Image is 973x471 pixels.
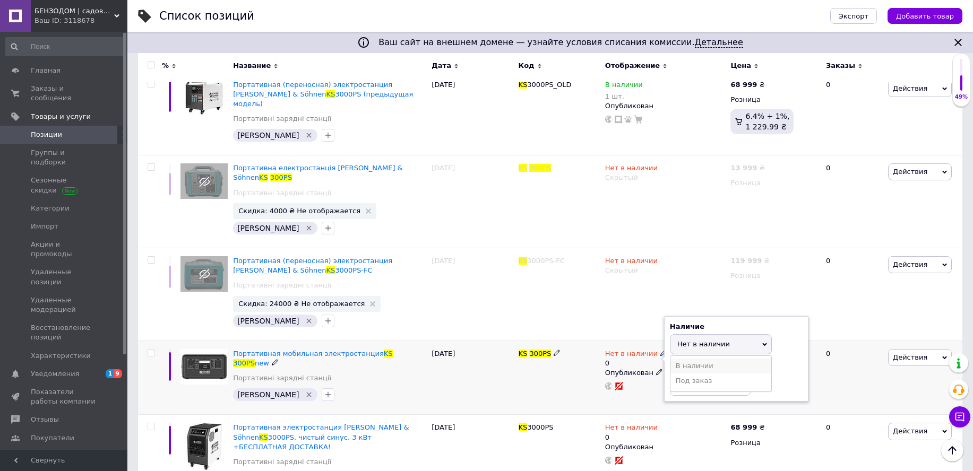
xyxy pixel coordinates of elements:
[941,439,963,461] button: Наверх
[237,131,299,139] span: [PERSON_NAME]
[670,373,771,388] li: Под заказ
[677,340,730,348] span: Нет в наличии
[605,350,658,361] span: Нет в наличии
[305,317,313,325] svg: Удалить метку
[180,423,228,470] img: Портативная электростанция Könner & Söhnen KS 3000PS, чистый синус, 3 кВт +БЕСПЛАТНАЯ ДОСТАВКА!
[259,433,268,441] span: KS
[519,350,528,357] span: KS
[429,248,515,341] div: [DATE]
[378,37,743,48] span: Ваш сайт на внешнем домене — узнайте условия списания комиссии.
[830,8,877,24] button: Экспорт
[233,373,331,383] a: Портативні зарядні станції
[233,457,331,467] a: Портативні зарядні станції
[35,16,127,25] div: Ваш ID: 3118678
[529,164,551,172] span: 300PS
[605,257,658,268] span: Нет в наличии
[519,164,528,172] span: KS
[519,81,528,89] span: KS
[893,353,927,361] span: Действия
[820,155,885,248] div: 0
[952,36,965,49] svg: Закрыть
[605,164,658,175] span: Нет в наличии
[259,173,268,181] span: KS
[730,80,764,90] div: ₴
[238,300,365,307] span: Скидка: 24000 ₴ Не отображается
[162,61,169,71] span: %
[233,114,331,124] a: Портативні зарядні станції
[953,93,970,101] div: 49%
[605,349,667,368] div: 0
[233,81,392,98] span: Портативная (переносная) электростанция [PERSON_NAME] & Söhnen
[670,322,803,332] div: Наличие
[429,155,515,248] div: [DATE]
[180,256,228,292] img: Портативная (переносная) электростанция Könner & Söhnen KS 3000PS-FC
[605,101,726,111] div: Опубликован
[432,61,451,71] span: Дата
[31,267,98,286] span: Удаленные позиции
[233,164,403,181] a: Портативна електростанція [PERSON_NAME] & SöhnenKS300PS
[237,224,299,232] span: [PERSON_NAME]
[730,164,757,172] b: 13 999
[233,423,409,441] span: Портативная электростанция [PERSON_NAME] & Söhnen
[826,61,855,71] span: Заказы
[31,204,70,213] span: Категории
[31,387,98,406] span: Показатели работы компании
[730,423,757,431] b: 68 999
[519,61,535,71] span: Код
[949,406,970,428] button: Чат с покупателем
[180,163,228,199] img: Портативна електростанція Könner & Söhnen KS 300PS
[31,295,98,315] span: Удаленные модерацией
[605,442,726,452] div: Опубликован
[31,84,98,103] span: Заказы и сообщения
[893,84,927,92] span: Действия
[429,72,515,155] div: [DATE]
[730,178,817,188] div: Розница
[233,257,392,274] a: Портативная (переносная) электростанция [PERSON_NAME] & SöhnenKS3000PS-FC
[233,281,331,290] a: Портативні зарядні станції
[326,266,335,274] span: KS
[31,222,58,231] span: Импорт
[35,6,114,16] span: БЕНЗОДОМ | садовая техника и электроинструмент
[605,81,643,92] span: В наличии
[670,359,771,373] li: В наличии
[114,369,122,378] span: 9
[31,240,98,259] span: Акции и промокоды
[730,271,817,281] div: Розница
[31,148,98,167] span: Группы и подборки
[605,61,660,71] span: Отображение
[233,359,255,367] span: 300PS
[233,188,331,198] a: Портативні зарядні станції
[31,66,61,75] span: Главная
[31,433,74,443] span: Покупатели
[233,90,413,108] span: 3000PS (предыдущая модель)
[519,257,528,265] span: KS
[605,423,658,434] span: Нет в наличии
[238,207,360,214] span: Скидка: 4000 ₴ Не отображается
[31,130,62,139] span: Позиции
[519,423,528,431] span: KS
[605,368,726,378] div: Опубликован
[896,12,954,20] span: Добавить товар
[106,369,114,378] span: 1
[730,61,751,71] span: Цена
[730,257,762,265] b: 119 999
[527,81,571,89] span: 3000PS_OLD
[893,427,927,435] span: Действия
[730,438,817,448] div: Розница
[820,341,885,415] div: 0
[233,423,409,450] a: Портативная электростанция [PERSON_NAME] & SöhnenKS3000PS, чистый синус, 3 кВт +БЕСПЛАТНАЯ ДОСТАВКА!
[730,81,757,89] b: 68 999
[429,341,515,415] div: [DATE]
[305,131,313,139] svg: Удалить метку
[820,72,885,155] div: 0
[839,12,868,20] span: Экспорт
[888,8,962,24] button: Добавить товар
[233,81,413,108] a: Портативная (переносная) электростанция [PERSON_NAME] & SöhnenKS3000PS (предыдущая модель)
[730,423,764,432] div: ₴
[233,164,403,181] span: Портативна електростанція [PERSON_NAME] & Söhnen
[233,257,392,274] span: Портативная (переносная) электростанция [PERSON_NAME] & Söhnen
[233,350,384,357] span: Портативная мобильная электростанция
[31,112,91,121] span: Товары и услуги
[527,423,553,431] span: 3000PS
[305,390,313,399] svg: Удалить метку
